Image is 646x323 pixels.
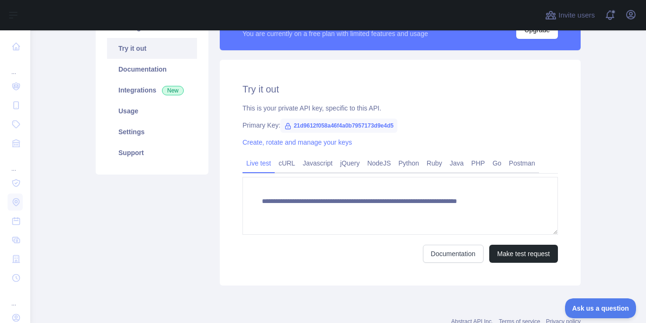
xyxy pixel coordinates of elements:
[242,29,428,38] div: You are currently on a free plan with limited features and usage
[107,38,197,59] a: Try it out
[107,59,197,80] a: Documentation
[543,8,597,23] button: Invite users
[107,142,197,163] a: Support
[446,156,468,171] a: Java
[162,86,184,95] span: New
[242,156,275,171] a: Live test
[242,103,558,113] div: This is your private API key, specific to this API.
[558,10,595,21] span: Invite users
[107,101,197,121] a: Usage
[107,121,197,142] a: Settings
[363,156,395,171] a: NodeJS
[280,119,397,133] span: 21d9612f058a46f4a0b7957173d9e4d5
[242,83,558,96] h2: Try it out
[489,156,505,171] a: Go
[242,120,558,130] div: Primary Key:
[299,156,336,171] a: Javascript
[467,156,489,171] a: PHP
[565,298,637,318] iframe: Toggle Customer Support
[336,156,363,171] a: jQuery
[107,80,197,101] a: Integrations New
[8,57,23,76] div: ...
[423,156,446,171] a: Ruby
[505,156,539,171] a: Postman
[8,288,23,307] div: ...
[423,245,484,263] a: Documentation
[242,138,352,146] a: Create, rotate and manage your keys
[8,154,23,173] div: ...
[395,156,423,171] a: Python
[489,245,558,263] button: Make test request
[275,156,299,171] a: cURL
